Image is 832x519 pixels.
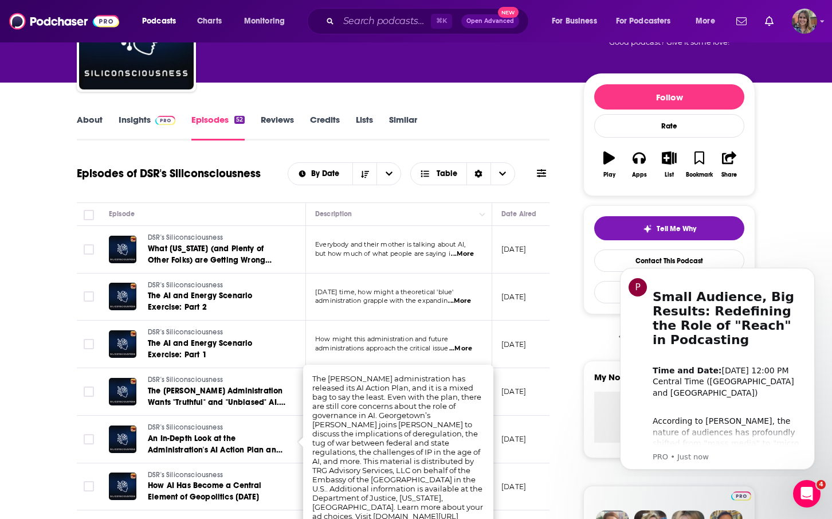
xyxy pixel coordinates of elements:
[731,491,751,501] img: Podchaser Pro
[732,11,751,31] a: Show notifications dropdown
[792,9,817,34] span: Logged in as annatolios
[84,481,94,491] span: Toggle select row
[9,10,119,32] img: Podchaser - Follow, Share and Rate Podcasts
[339,12,431,30] input: Search podcasts, credits, & more...
[148,480,285,503] a: How AI Has Become a Central Element of Geopolitics [DATE]
[498,7,519,18] span: New
[616,13,671,29] span: For Podcasters
[148,233,223,241] span: DSR's Siliconsciousness
[148,243,285,266] a: What [US_STATE] (and Plenty of Other Folks) are Getting Wrong About AI
[594,372,744,392] label: My Notes
[594,249,744,272] a: Contact This Podcast
[315,240,465,248] span: Everybody and their mother is talking about AI,
[603,257,832,477] iframe: Intercom notifications message
[148,471,223,479] span: DSR's Siliconsciousness
[389,114,417,141] a: Similar
[148,385,285,408] a: The [PERSON_NAME] Administration Wants "Truthful" and "Unbiased" AI. What Could Go Wrong?
[594,144,624,185] button: Play
[315,335,448,343] span: How might this administration and future
[715,144,744,185] button: Share
[148,338,285,361] a: The AI and Energy Scenario Exercise: Part 1
[410,162,515,185] button: Choose View
[148,470,285,481] a: DSR's Siliconsciousness
[376,163,401,185] button: open menu
[731,490,751,501] a: Pro website
[817,480,826,489] span: 4
[244,13,285,29] span: Monitoring
[501,207,536,221] div: Date Aired
[437,170,457,178] span: Table
[431,14,452,29] span: ⌘ K
[544,12,611,30] button: open menu
[721,171,737,178] div: Share
[134,12,191,30] button: open menu
[148,376,223,384] span: DSR's Siliconsciousness
[315,296,448,305] span: administration grapple with the expandin
[594,216,744,240] button: tell me why sparkleTell Me Why
[84,291,94,302] span: Toggle select row
[792,9,817,34] img: User Profile
[261,114,294,141] a: Reviews
[148,233,285,243] a: DSR's Siliconsciousness
[142,13,176,29] span: Podcasts
[84,387,94,397] span: Toggle select row
[684,144,714,185] button: Bookmark
[148,328,223,336] span: DSR's Siliconsciousness
[148,434,282,466] span: An In-Depth Look at the Administration's AI Action Plan and Its Implications
[84,339,94,349] span: Toggle select row
[632,171,647,178] div: Apps
[624,144,654,185] button: Apps
[84,244,94,255] span: Toggle select row
[552,13,597,29] span: For Business
[609,12,688,30] button: open menu
[148,327,285,338] a: DSR's Siliconsciousness
[315,344,448,352] span: administrations approach the critical issue
[148,423,223,431] span: DSR's Siliconsciousness
[119,114,175,141] a: InsightsPodchaser Pro
[696,13,715,29] span: More
[654,144,684,185] button: List
[190,12,229,30] a: Charts
[191,114,245,141] a: Episodes52
[594,281,744,303] button: Export One-Sheet
[318,8,540,34] div: Search podcasts, credits, & more...
[686,171,713,178] div: Bookmark
[84,434,94,444] span: Toggle select row
[148,481,262,502] span: How AI Has Become a Central Element of Geopolitics [DATE]
[310,114,340,141] a: Credits
[603,171,615,178] div: Play
[234,116,245,124] div: 52
[643,224,652,233] img: tell me why sparkle
[665,171,674,178] div: List
[657,224,696,233] span: Tell Me Why
[594,84,744,110] button: Follow
[501,292,526,302] p: [DATE]
[311,170,343,178] span: By Date
[594,114,744,138] div: Rate
[148,338,252,360] span: The AI and Energy Scenario Exercise: Part 1
[288,162,402,185] h2: Choose List sort
[461,14,519,28] button: Open AdvancedNew
[501,434,526,444] p: [DATE]
[197,13,222,29] span: Charts
[501,244,526,254] p: [DATE]
[148,433,285,456] a: An In-Depth Look at the Administration's AI Action Plan and Its Implications
[356,114,373,141] a: Lists
[236,12,300,30] button: open menu
[109,207,135,221] div: Episode
[792,9,817,34] button: Show profile menu
[77,166,261,181] h1: Episodes of DSR's Siliconsciousness
[315,207,352,221] div: Description
[148,386,285,419] span: The [PERSON_NAME] Administration Wants "Truthful" and "Unbiased" AI. What Could Go Wrong?
[148,280,285,291] a: DSR's Siliconsciousness
[760,11,778,31] a: Show notifications dropdown
[793,480,821,508] iframe: Intercom live chat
